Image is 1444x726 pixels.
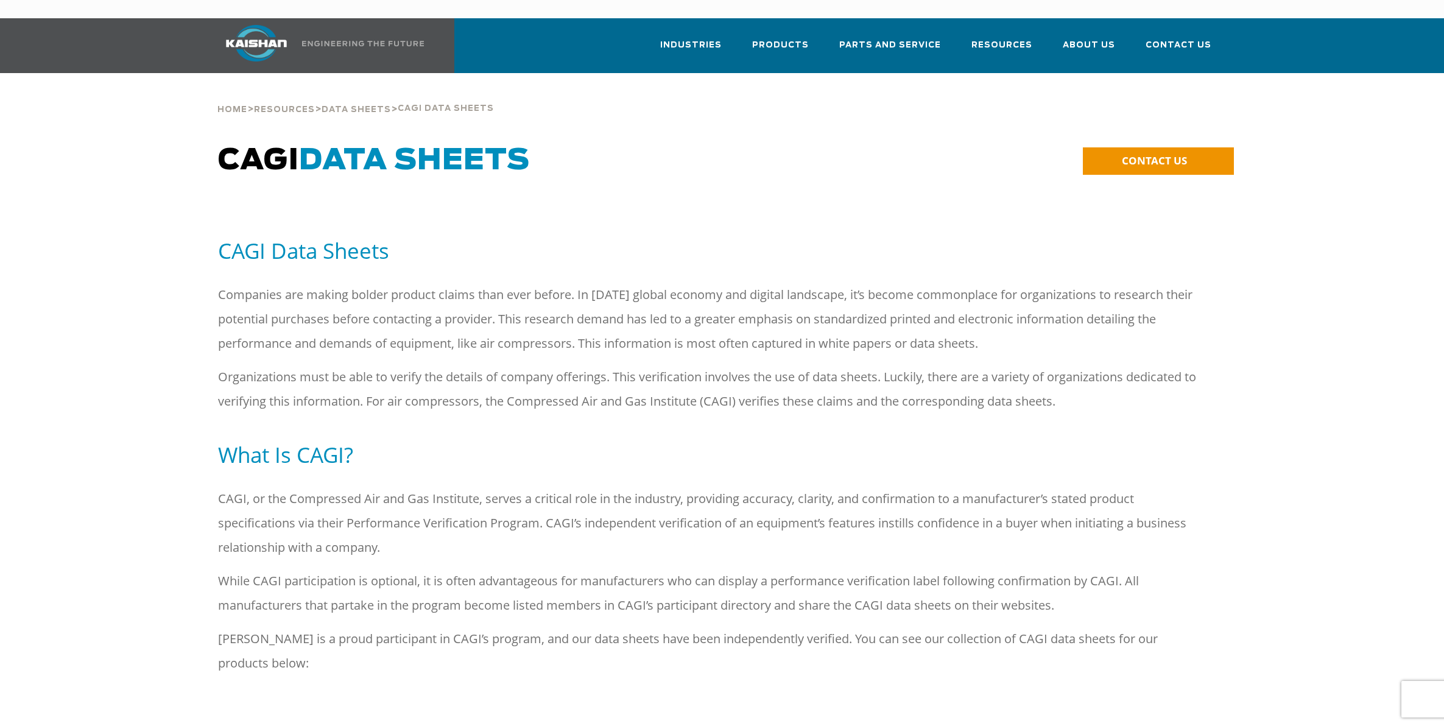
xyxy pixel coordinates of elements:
[218,569,1205,618] p: While CAGI participation is optional, it is often advantageous for manufacturers who can display ...
[839,29,941,71] a: Parts and Service
[1122,153,1187,167] span: CONTACT US
[218,487,1205,560] p: CAGI, or the Compressed Air and Gas Institute, serves a critical role in the industry, providing ...
[1146,38,1211,52] span: Contact Us
[1063,38,1115,52] span: About Us
[322,106,391,114] span: Data Sheets
[752,38,809,52] span: Products
[971,38,1032,52] span: Resources
[1146,29,1211,71] a: Contact Us
[217,73,494,119] div: > > >
[1063,29,1115,71] a: About Us
[660,29,722,71] a: Industries
[218,146,530,175] span: CAGI
[217,106,247,114] span: Home
[218,441,1227,468] h5: What Is CAGI?
[1083,147,1234,175] a: CONTACT US
[218,283,1205,356] p: Companies are making bolder product claims than ever before. In [DATE] global economy and digital...
[971,29,1032,71] a: Resources
[322,104,391,115] a: Data Sheets
[217,104,247,115] a: Home
[302,41,424,46] img: Engineering the future
[218,627,1205,675] p: [PERSON_NAME] is a proud participant in CAGI’s program, and our data sheets have been independent...
[254,106,315,114] span: Resources
[299,146,530,175] span: Data Sheets
[218,237,1227,264] h5: CAGI Data Sheets
[218,365,1205,414] p: Organizations must be able to verify the details of company offerings. This verification involves...
[211,25,302,62] img: kaishan logo
[211,18,426,73] a: Kaishan USA
[839,38,941,52] span: Parts and Service
[398,105,494,113] span: Cagi Data Sheets
[254,104,315,115] a: Resources
[660,38,722,52] span: Industries
[752,29,809,71] a: Products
